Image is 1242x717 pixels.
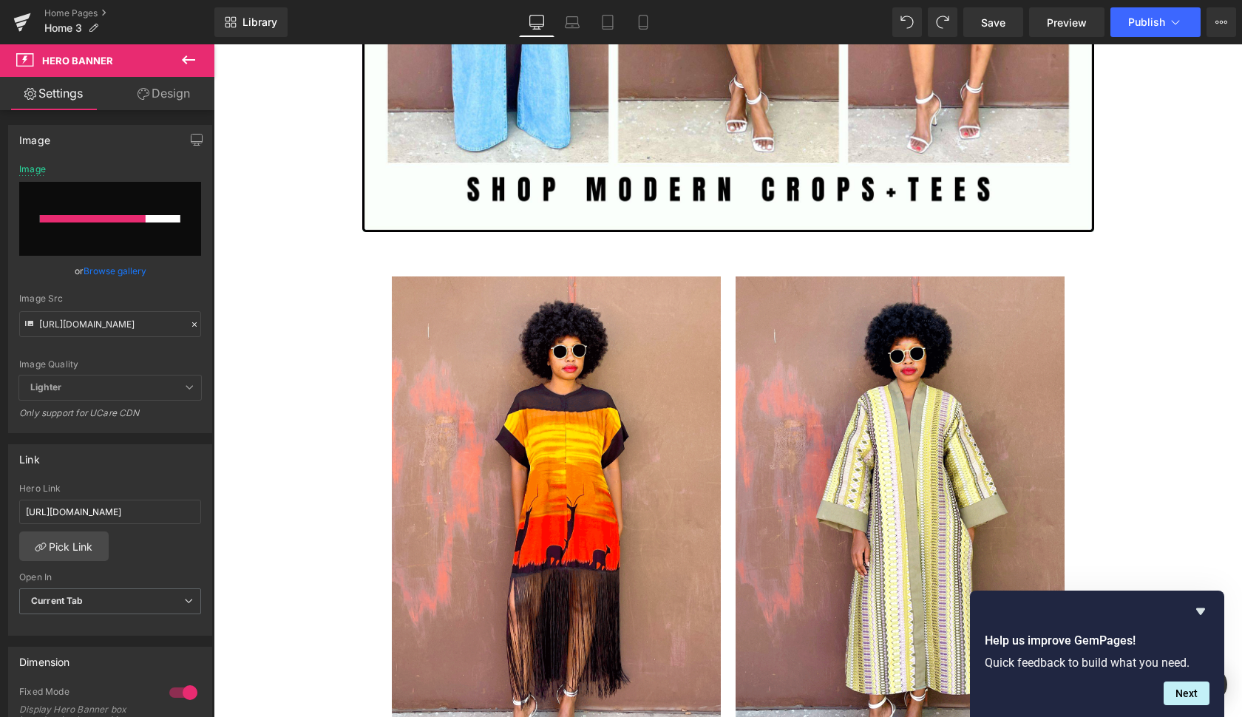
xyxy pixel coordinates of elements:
[1128,16,1165,28] span: Publish
[42,55,113,67] span: Hero Banner
[19,445,40,466] div: Link
[19,311,201,337] input: Link
[19,531,109,561] a: Pick Link
[44,22,82,34] span: Home 3
[519,7,554,37] a: Desktop
[985,632,1209,650] h2: Help us improve GemPages!
[19,293,201,304] div: Image Src
[985,602,1209,705] div: Help us improve GemPages!
[928,7,957,37] button: Redo
[44,7,214,19] a: Home Pages
[985,656,1209,670] p: Quick feedback to build what you need.
[19,126,50,146] div: Image
[19,648,70,668] div: Dimension
[31,595,84,606] b: Current Tab
[1192,602,1209,620] button: Hide survey
[19,359,201,370] div: Image Quality
[1164,682,1209,705] button: Next question
[1207,7,1236,37] button: More
[242,16,277,29] span: Library
[590,7,625,37] a: Tablet
[19,500,201,524] input: https://your-shop.myshopify.com
[1047,15,1087,30] span: Preview
[19,407,201,429] div: Only support for UCare CDN
[1110,7,1201,37] button: Publish
[214,7,288,37] a: New Library
[892,7,922,37] button: Undo
[19,572,201,582] div: Open In
[84,258,146,284] a: Browse gallery
[19,686,155,701] div: Fixed Mode
[625,7,661,37] a: Mobile
[19,263,201,279] div: or
[1029,7,1104,37] a: Preview
[19,164,46,174] div: Image
[19,483,201,494] div: Hero Link
[30,381,61,393] b: Lighter
[110,77,217,110] a: Design
[554,7,590,37] a: Laptop
[981,15,1005,30] span: Save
